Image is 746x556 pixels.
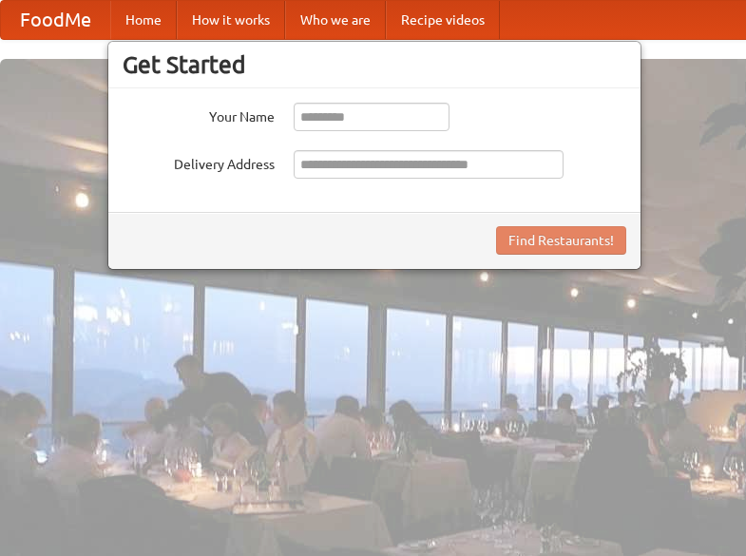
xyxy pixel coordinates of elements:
[123,150,275,174] label: Delivery Address
[285,1,386,39] a: Who we are
[496,226,626,255] button: Find Restaurants!
[123,50,626,79] h3: Get Started
[110,1,177,39] a: Home
[177,1,285,39] a: How it works
[1,1,110,39] a: FoodMe
[123,103,275,126] label: Your Name
[386,1,500,39] a: Recipe videos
